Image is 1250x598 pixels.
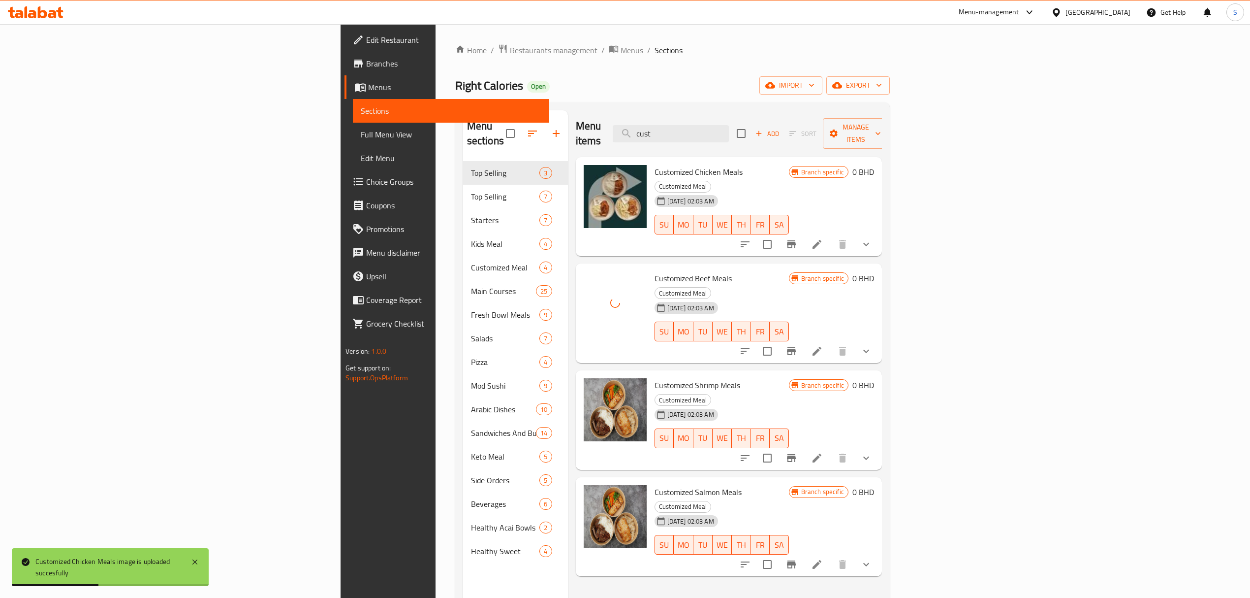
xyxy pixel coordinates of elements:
[754,431,766,445] span: FR
[510,44,597,56] span: Restaurants management
[678,218,689,232] span: MO
[471,403,536,415] span: Arabic Dishes
[678,538,689,552] span: MO
[463,539,568,563] div: Healthy Sweet4
[834,79,882,92] span: export
[463,256,568,279] div: Customized Meal4
[717,431,728,445] span: WE
[366,294,541,306] span: Coverage Report
[693,322,713,341] button: TU
[366,58,541,69] span: Branches
[663,517,718,526] span: [DATE] 02:03 AM
[353,146,549,170] a: Edit Menu
[344,75,549,99] a: Menus
[678,325,689,339] span: MO
[361,152,541,164] span: Edit Menu
[540,216,551,225] span: 7
[860,238,872,250] svg: Show Choices
[471,451,540,463] div: Keto Meal
[463,185,568,208] div: Top Selling7
[659,431,670,445] span: SU
[959,6,1019,18] div: Menu-management
[655,181,711,193] div: Customized Meal
[736,325,747,339] span: TH
[693,535,713,555] button: TU
[655,429,674,448] button: SU
[471,474,540,486] span: Side Orders
[539,309,552,321] div: items
[811,559,823,570] a: Edit menu item
[471,332,540,344] div: Salads
[344,28,549,52] a: Edit Restaurant
[536,285,552,297] div: items
[621,44,643,56] span: Menus
[345,371,408,384] a: Support.OpsPlatform
[854,553,878,576] button: show more
[732,322,751,341] button: TH
[540,263,551,272] span: 4
[674,429,693,448] button: MO
[731,123,751,144] span: Select section
[713,429,732,448] button: WE
[539,474,552,486] div: items
[774,538,785,552] span: SA
[463,421,568,445] div: Sandwiches And Burgers14
[540,381,551,391] span: 9
[584,378,647,441] img: Customized Shrimp Meals
[471,522,540,533] div: Healthy Acai Bowls
[659,538,670,552] span: SU
[471,262,540,273] span: Customized Meal
[732,215,751,234] button: TH
[584,165,647,228] img: Customized Chicken Meals
[471,545,540,557] div: Healthy Sweet
[366,270,541,282] span: Upsell
[823,118,889,149] button: Manage items
[344,265,549,288] a: Upsell
[539,356,552,368] div: items
[539,522,552,533] div: items
[471,380,540,392] span: Mod Sushi
[697,325,709,339] span: TU
[780,446,803,470] button: Branch-specific-item
[344,194,549,217] a: Coupons
[344,52,549,75] a: Branches
[540,523,551,532] span: 2
[540,499,551,509] span: 6
[757,234,778,255] span: Select to update
[780,339,803,363] button: Branch-specific-item
[471,191,540,202] span: Top Selling
[471,498,540,510] div: Beverages
[540,334,551,343] span: 7
[344,312,549,335] a: Grocery Checklist
[463,327,568,350] div: Salads7
[540,358,551,367] span: 4
[733,233,757,256] button: sort-choices
[536,405,551,414] span: 10
[713,215,732,234] button: WE
[471,427,536,439] div: Sandwiches And Burgers
[780,233,803,256] button: Branch-specific-item
[663,410,718,419] span: [DATE] 02:03 AM
[750,322,770,341] button: FR
[463,157,568,567] nav: Menu sections
[852,271,874,285] h6: 0 BHD
[539,380,552,392] div: items
[757,554,778,575] span: Select to update
[540,476,551,485] span: 5
[463,468,568,492] div: Side Orders5
[655,271,732,286] span: Customized Beef Meals
[463,232,568,256] div: Kids Meal4
[366,223,541,235] span: Promotions
[539,262,552,273] div: items
[655,395,711,406] span: Customized Meal
[471,285,536,297] span: Main Courses
[713,322,732,341] button: WE
[697,218,709,232] span: TU
[659,325,670,339] span: SU
[540,168,551,178] span: 3
[717,325,728,339] span: WE
[655,485,742,499] span: Customized Salmon Meals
